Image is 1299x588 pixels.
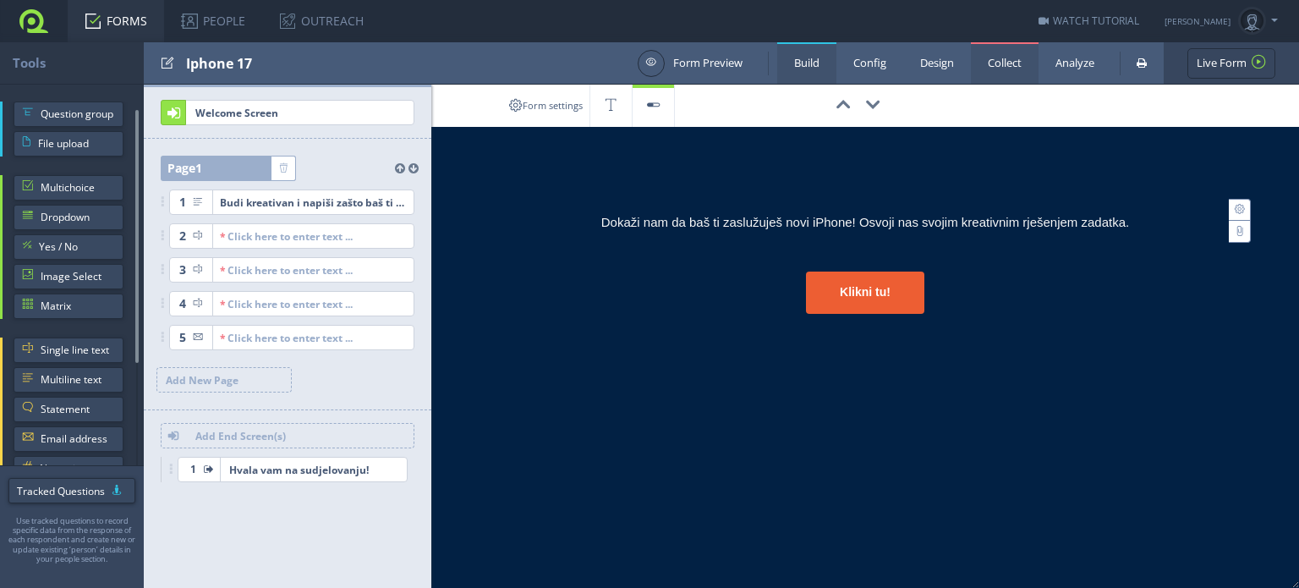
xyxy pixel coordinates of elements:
[195,160,202,176] span: 1
[187,101,414,124] span: Welcome Screen
[638,50,743,77] a: Form Preview
[179,325,186,350] span: 5
[41,205,115,230] span: Dropdown
[903,42,971,84] a: Design
[1187,48,1275,79] a: Live Form
[41,294,115,319] span: Matrix
[187,424,414,448] span: Add End Screen(s)
[14,367,123,393] a: Multiline text
[221,458,407,481] span: Hvala vam na sudjelovanju!
[502,85,590,127] a: Form settings
[8,478,135,503] a: Tracked Questions
[14,264,123,289] a: Image Select
[14,131,123,157] a: File upload
[971,42,1039,84] a: Collect
[14,456,123,481] a: Numeric
[190,457,196,482] span: 1
[14,397,123,422] a: Statement
[13,42,144,84] div: Tools
[836,42,903,84] a: Config
[14,102,123,127] a: Question group
[601,215,1129,229] span: Dokaži nam da baš ti zaslužuješ novi iPhone! Osvoji nas svojim kreativnim rješenjem zadatka.
[41,264,115,289] span: Image Select
[41,426,115,452] span: Email address
[271,157,295,180] a: Delete page
[41,175,115,201] span: Multichoice
[161,52,174,74] span: Edit
[38,131,115,157] span: File upload
[39,234,115,260] span: Yes / No
[179,257,186,283] span: 3
[220,190,407,214] div: Budi kreativan i napiši zašto baš ti trebaš osvojiti novi iPhone [DATE]
[14,338,123,363] a: Single line text
[179,190,186,215] span: 1
[1039,42,1111,84] a: Analyze
[14,426,123,452] a: Email address
[14,175,123,201] a: Multichoice
[14,294,123,319] a: Matrix
[167,156,202,181] span: Page
[41,367,115,393] span: Multiline text
[14,205,123,230] a: Dropdown
[1039,14,1139,28] a: WATCH TUTORIAL
[41,102,115,127] span: Question group
[186,42,629,84] div: Iphone 17
[806,272,924,314] div: Klikni tu!
[777,42,836,84] a: Build
[14,234,123,260] a: Yes / No
[41,397,115,422] span: Statement
[179,223,186,249] span: 2
[41,338,115,363] span: Single line text
[157,368,291,392] span: Add New Page
[179,291,186,316] span: 4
